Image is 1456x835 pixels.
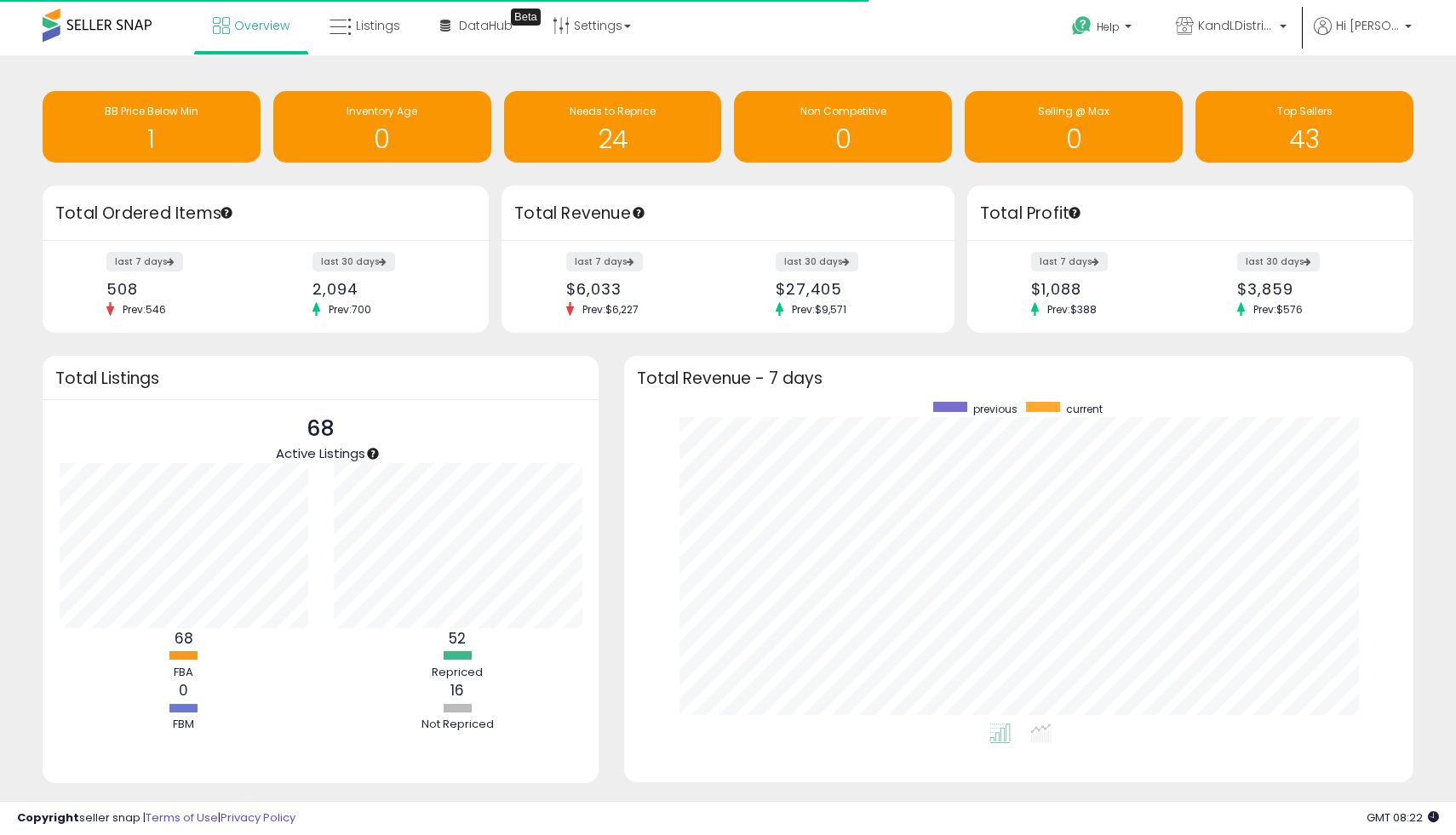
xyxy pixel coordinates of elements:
a: Privacy Policy [221,809,295,826]
strong: Copyright [17,809,79,826]
h3: Total Ordered Items [55,202,476,226]
h3: Total Revenue [514,202,942,226]
div: Tooltip anchor [631,205,646,220]
div: $1,088 [1031,280,1178,298]
span: Prev: $6,227 [574,302,647,317]
div: $27,405 [776,280,925,298]
b: 68 [175,628,193,649]
div: seller snap | | [17,810,295,826]
div: Not Repriced [406,717,508,733]
a: Inventory Age 0 [273,91,491,163]
span: Top Sellers [1277,104,1333,118]
span: Prev: $576 [1245,302,1311,317]
h1: 1 [51,125,252,153]
div: Tooltip anchor [1067,205,1082,220]
div: FBA [133,665,235,681]
span: Needs to Reprice [570,104,656,118]
span: Prev: 546 [114,302,175,317]
a: Non Competitive 0 [734,91,952,163]
a: BB Price Below Min 1 [43,91,261,163]
div: Tooltip anchor [365,446,381,461]
span: KandLDistribution LLC [1198,17,1275,34]
div: 2,094 [312,280,459,298]
span: BB Price Below Min [105,104,198,118]
span: current [1066,402,1103,416]
div: $6,033 [566,280,715,298]
span: Listings [356,17,400,34]
h3: Total Listings [55,372,586,385]
p: 68 [276,413,365,445]
div: Tooltip anchor [219,205,234,220]
div: Repriced [406,665,508,681]
div: $3,859 [1237,280,1384,298]
i: Get Help [1071,15,1092,37]
span: DataHub [459,17,513,34]
label: last 7 days [106,252,183,272]
label: last 30 days [312,252,395,272]
h1: 0 [282,125,483,153]
label: last 30 days [776,252,858,272]
b: 0 [179,680,188,701]
div: 508 [106,280,253,298]
div: Tooltip anchor [511,9,541,26]
a: Selling @ Max 0 [965,91,1183,163]
label: last 7 days [566,252,643,272]
a: Needs to Reprice 24 [504,91,722,163]
span: Selling @ Max [1038,104,1109,118]
h1: 0 [742,125,943,153]
span: previous [973,402,1017,416]
span: Help [1097,20,1120,34]
span: Prev: $388 [1039,302,1105,317]
a: Hi [PERSON_NAME] [1314,17,1412,55]
span: Prev: 700 [320,302,380,317]
a: Help [1058,3,1149,55]
h1: 0 [973,125,1174,153]
h1: 43 [1204,125,1405,153]
label: last 7 days [1031,252,1108,272]
span: Inventory Age [347,104,417,118]
div: FBM [133,717,235,733]
span: Prev: $9,571 [783,302,855,317]
b: 16 [450,680,464,701]
b: 52 [449,628,466,649]
span: Active Listings [276,444,365,462]
label: last 30 days [1237,252,1320,272]
span: Non Competitive [800,104,886,118]
span: Hi [PERSON_NAME] [1336,17,1400,34]
h1: 24 [513,125,714,153]
a: Terms of Use [146,809,218,826]
span: Overview [234,17,289,34]
h3: Total Profit [980,202,1401,226]
a: Top Sellers 43 [1195,91,1413,163]
h3: Total Revenue - 7 days [637,372,1401,385]
span: 2025-09-12 08:22 GMT [1367,809,1439,826]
